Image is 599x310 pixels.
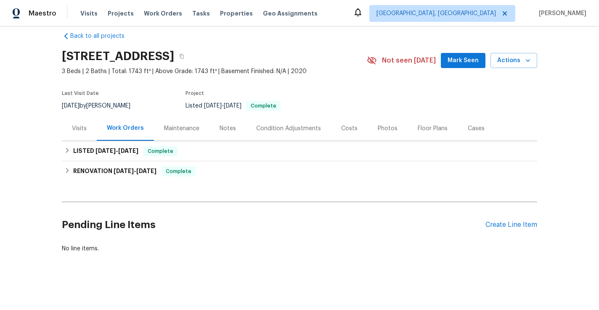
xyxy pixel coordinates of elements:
span: Projects [108,9,134,18]
span: Tasks [192,11,210,16]
div: Photos [378,124,398,133]
span: Last Visit Date [62,91,99,96]
span: [DATE] [95,148,116,154]
span: - [95,148,138,154]
button: Copy Address [174,49,189,64]
span: - [114,168,156,174]
span: [DATE] [118,148,138,154]
span: [DATE] [204,103,222,109]
div: Visits [72,124,87,133]
span: Properties [220,9,253,18]
div: RENOVATION [DATE]-[DATE]Complete [62,161,537,181]
div: Costs [341,124,358,133]
div: Work Orders [107,124,144,132]
span: Geo Assignments [263,9,318,18]
span: [PERSON_NAME] [535,9,586,18]
button: Actions [490,53,537,68]
div: Maintenance [164,124,199,133]
span: Visits [80,9,98,18]
h6: RENOVATION [73,166,156,176]
div: No line items. [62,244,537,253]
span: Complete [247,103,280,108]
span: Actions [497,55,530,66]
h2: [STREET_ADDRESS] [62,52,174,60]
span: Project [186,91,204,96]
span: [DATE] [114,168,134,174]
div: by [PERSON_NAME] [62,101,140,111]
h2: Pending Line Items [62,205,485,244]
h6: LISTED [73,146,138,156]
div: Create Line Item [485,221,537,229]
div: Cases [468,124,485,133]
div: LISTED [DATE]-[DATE]Complete [62,141,537,161]
span: Not seen [DATE] [382,56,436,65]
span: Mark Seen [448,55,479,66]
div: Notes [220,124,236,133]
span: [DATE] [136,168,156,174]
span: Complete [162,167,195,176]
div: Floor Plans [418,124,448,133]
a: Back to all projects [62,32,143,40]
span: Maestro [29,9,56,18]
span: Complete [144,147,177,155]
span: [GEOGRAPHIC_DATA], [GEOGRAPHIC_DATA] [376,9,496,18]
span: [DATE] [224,103,241,109]
button: Mark Seen [441,53,485,68]
span: - [204,103,241,109]
div: Condition Adjustments [256,124,321,133]
span: Work Orders [144,9,182,18]
span: [DATE] [62,103,80,109]
span: Listed [186,103,281,109]
span: 3 Beds | 2 Baths | Total: 1743 ft² | Above Grade: 1743 ft² | Basement Finished: N/A | 2020 [62,67,367,76]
